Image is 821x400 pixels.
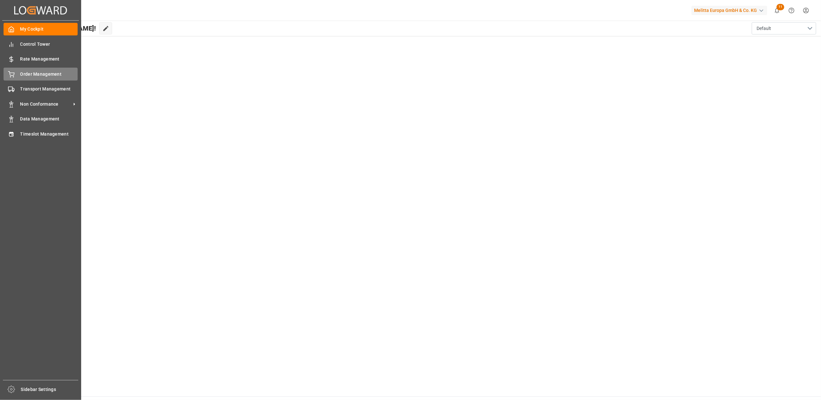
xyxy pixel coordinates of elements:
[784,3,799,18] button: Help Center
[20,71,78,78] span: Order Management
[4,113,78,125] a: Data Management
[692,6,767,15] div: Melitta Europa GmbH & Co. KG
[4,53,78,65] a: Rate Management
[20,56,78,62] span: Rate Management
[20,101,71,108] span: Non Conformance
[4,68,78,80] a: Order Management
[4,23,78,35] a: My Cockpit
[4,38,78,50] a: Control Tower
[20,41,78,48] span: Control Tower
[4,128,78,140] a: Timeslot Management
[777,4,784,10] span: 11
[20,26,78,33] span: My Cockpit
[20,116,78,122] span: Data Management
[692,4,770,16] button: Melitta Europa GmbH & Co. KG
[20,131,78,138] span: Timeslot Management
[752,22,816,34] button: open menu
[20,86,78,92] span: Transport Management
[757,25,771,32] span: Default
[21,386,79,393] span: Sidebar Settings
[770,3,784,18] button: show 11 new notifications
[4,83,78,95] a: Transport Management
